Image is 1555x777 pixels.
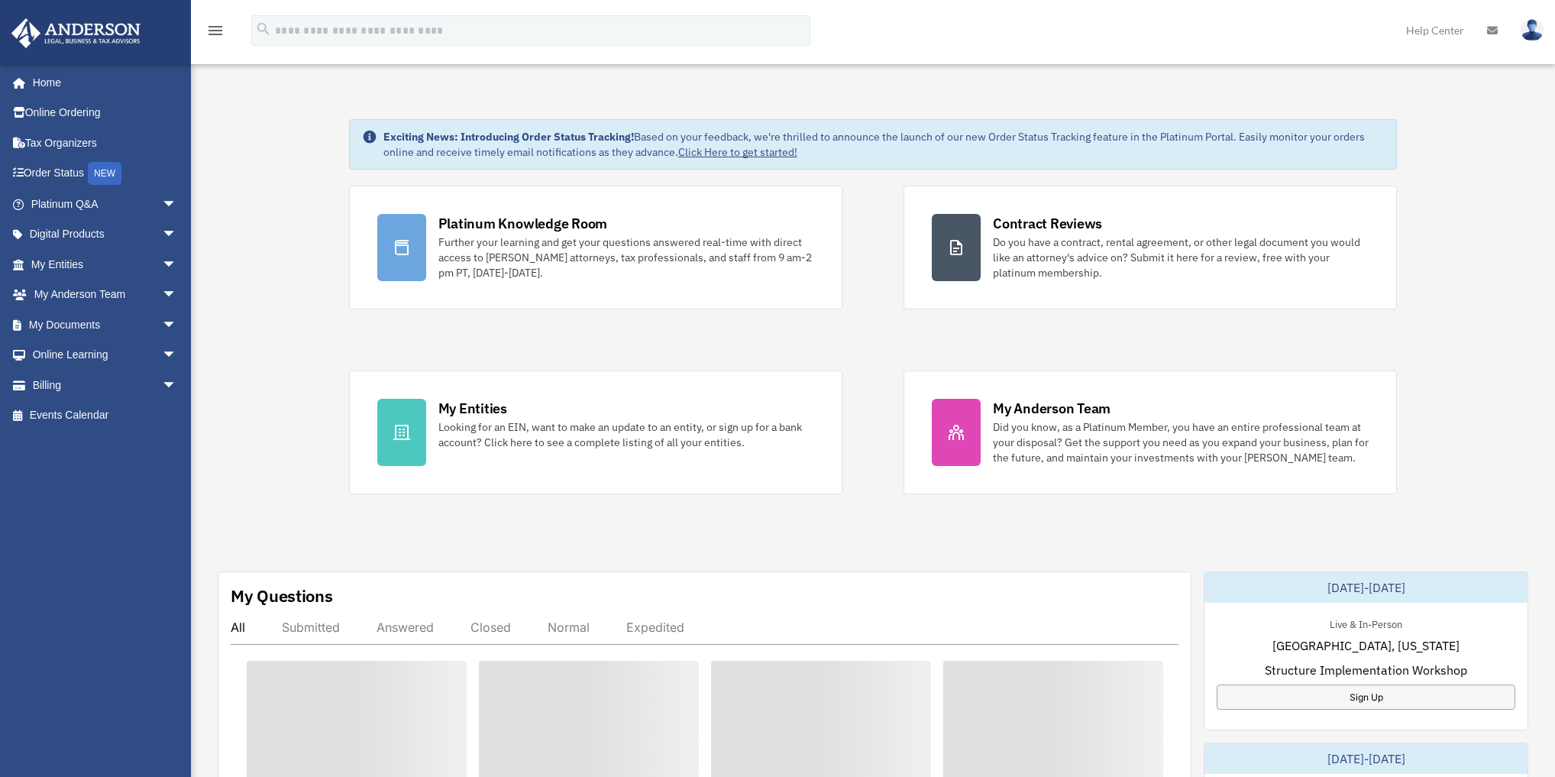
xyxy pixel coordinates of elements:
div: Closed [470,620,511,635]
span: arrow_drop_down [162,309,192,341]
span: arrow_drop_down [162,370,192,401]
div: My Anderson Team [993,399,1110,418]
div: Submitted [282,620,340,635]
a: Digital Productsarrow_drop_down [11,219,200,250]
div: All [231,620,245,635]
div: Live & In-Person [1317,615,1414,631]
a: Tax Organizers [11,128,200,158]
div: Normal [548,620,590,635]
div: My Questions [231,584,333,607]
div: NEW [88,162,121,185]
div: [DATE]-[DATE] [1204,743,1528,774]
a: Billingarrow_drop_down [11,370,200,400]
a: menu [206,27,225,40]
a: Platinum Knowledge Room Further your learning and get your questions answered real-time with dire... [349,186,842,309]
strong: Exciting News: Introducing Order Status Tracking! [383,130,634,144]
div: Based on your feedback, we're thrilled to announce the launch of our new Order Status Tracking fe... [383,129,1385,160]
span: Structure Implementation Workshop [1265,661,1467,679]
span: arrow_drop_down [162,219,192,251]
div: Further your learning and get your questions answered real-time with direct access to [PERSON_NAM... [438,235,814,280]
a: My Entitiesarrow_drop_down [11,249,200,280]
span: arrow_drop_down [162,280,192,311]
a: Click Here to get started! [678,145,797,159]
a: My Entities Looking for an EIN, want to make an update to an entity, or sign up for a bank accoun... [349,371,842,494]
a: Platinum Q&Aarrow_drop_down [11,189,200,219]
div: Looking for an EIN, want to make an update to an entity, or sign up for a bank account? Click her... [438,419,814,450]
img: User Pic [1521,19,1544,41]
a: My Documentsarrow_drop_down [11,309,200,340]
a: Events Calendar [11,400,200,431]
div: Contract Reviews [993,214,1102,233]
div: Did you know, as a Platinum Member, you have an entire professional team at your disposal? Get th... [993,419,1369,465]
span: [GEOGRAPHIC_DATA], [US_STATE] [1272,636,1460,655]
div: [DATE]-[DATE] [1204,572,1528,603]
a: Order StatusNEW [11,158,200,189]
a: My Anderson Teamarrow_drop_down [11,280,200,310]
i: menu [206,21,225,40]
a: Online Ordering [11,98,200,128]
a: Sign Up [1217,685,1515,710]
div: Platinum Knowledge Room [438,214,608,233]
div: Do you have a contract, rental agreement, or other legal document you would like an attorney's ad... [993,235,1369,280]
a: My Anderson Team Did you know, as a Platinum Member, you have an entire professional team at your... [904,371,1397,494]
span: arrow_drop_down [162,189,192,220]
span: arrow_drop_down [162,340,192,371]
a: Home [11,67,192,98]
img: Anderson Advisors Platinum Portal [7,18,145,48]
i: search [255,21,272,37]
a: Contract Reviews Do you have a contract, rental agreement, or other legal document you would like... [904,186,1397,309]
span: arrow_drop_down [162,249,192,280]
div: My Entities [438,399,507,418]
a: Online Learningarrow_drop_down [11,340,200,371]
div: Answered [377,620,434,635]
div: Expedited [626,620,684,635]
